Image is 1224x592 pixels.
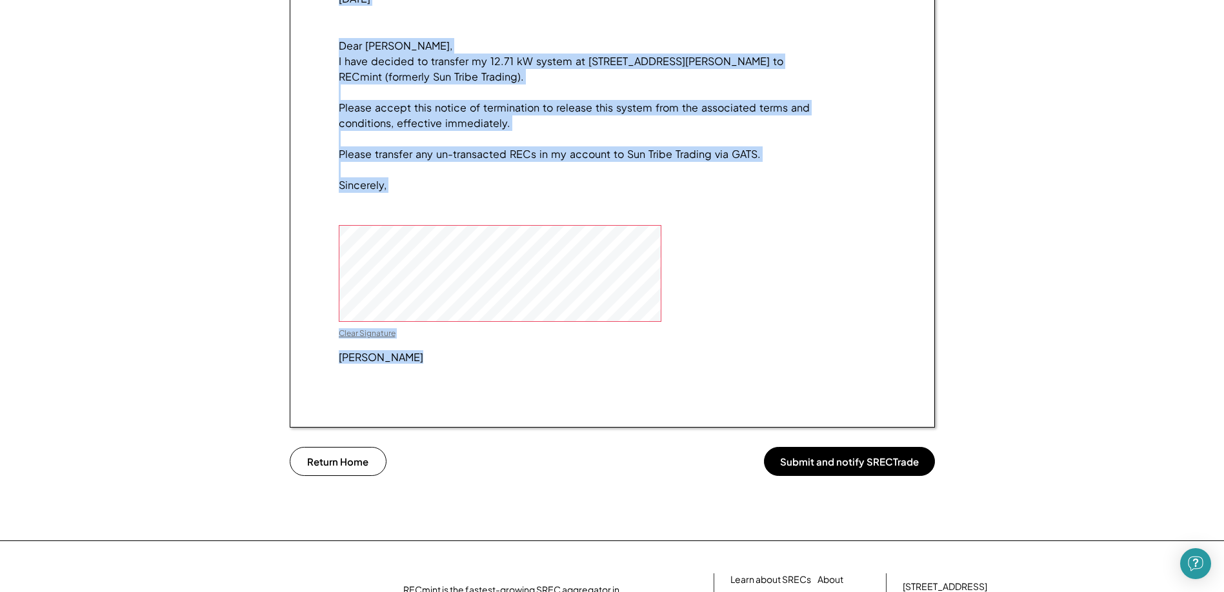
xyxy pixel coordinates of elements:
[730,573,811,586] a: Learn about SRECs
[764,447,935,476] button: Submit and notify SRECTrade
[1180,548,1211,579] div: Open Intercom Messenger
[339,328,396,339] div: Clear Signature
[818,573,843,586] a: About
[339,351,423,363] div: [PERSON_NAME]
[290,447,386,476] button: Return Home
[339,38,810,193] div: Dear [PERSON_NAME], I have decided to transfer my 12.71 kW system at [STREET_ADDRESS][PERSON_NAME...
